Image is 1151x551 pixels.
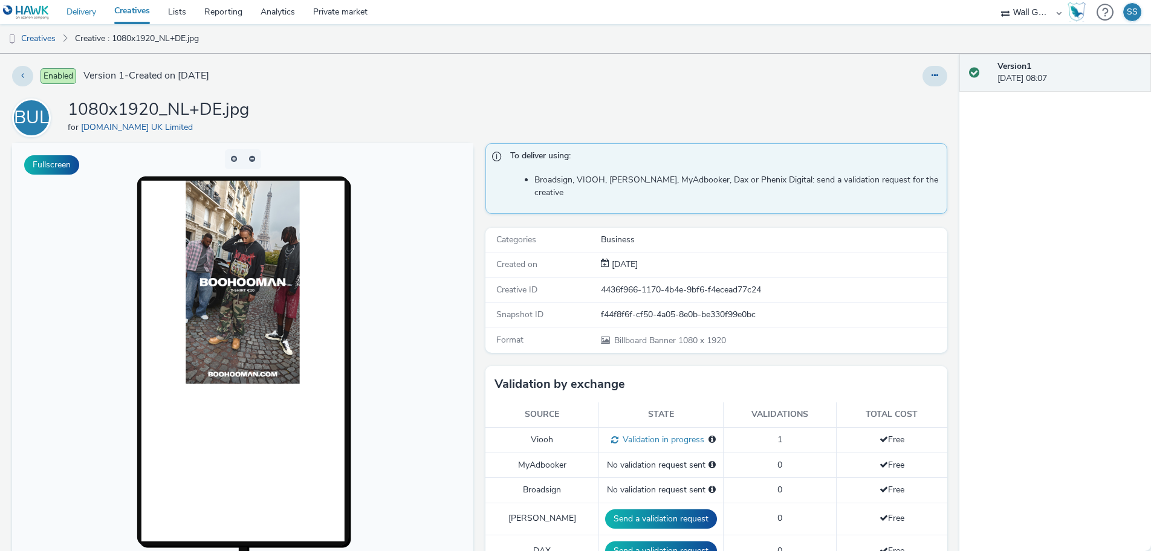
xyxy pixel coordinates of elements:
[510,150,934,166] span: To deliver using:
[41,68,76,84] span: Enabled
[485,453,598,477] td: MyAdbooker
[613,335,726,346] span: 1080 x 1920
[618,434,704,445] span: Validation in progress
[724,402,836,427] th: Validations
[14,101,49,135] div: BUL
[12,112,56,123] a: BUL
[601,284,946,296] div: 4436f966-1170-4b4e-9bf6-f4ecead77c24
[880,484,904,495] span: Free
[485,427,598,453] td: Viooh
[534,174,940,199] li: Broadsign, VIOOH, [PERSON_NAME], MyAdbooker, Dax or Phenix Digital: send a validation request for...
[777,484,782,495] span: 0
[496,234,536,245] span: Categories
[609,259,638,270] span: [DATE]
[708,484,716,496] div: Please select a deal below and click on Send to send a validation request to Broadsign.
[6,33,18,45] img: dooh
[68,121,81,133] span: for
[601,234,946,246] div: Business
[496,259,537,270] span: Created on
[485,402,598,427] th: Source
[1068,2,1086,22] img: Hawk Academy
[777,459,782,471] span: 0
[997,60,1141,85] div: [DATE] 08:07
[997,60,1031,72] strong: Version 1
[880,459,904,471] span: Free
[880,434,904,445] span: Free
[173,37,287,240] img: Advertisement preview
[1127,3,1138,21] div: SS
[1068,2,1091,22] a: Hawk Academy
[609,259,638,271] div: Creation 19 August 2025, 08:07
[496,284,537,295] span: Creative ID
[496,334,524,346] span: Format
[605,459,717,471] div: No validation request sent
[69,24,205,53] a: Creative : 1080x1920_NL+DE.jpg
[496,309,543,320] span: Snapshot ID
[605,484,717,496] div: No validation request sent
[605,509,717,529] button: Send a validation request
[81,121,198,133] a: [DOMAIN_NAME] UK Limited
[836,402,947,427] th: Total cost
[485,503,598,535] td: [PERSON_NAME]
[880,512,904,524] span: Free
[24,155,79,175] button: Fullscreen
[614,335,678,346] span: Billboard Banner
[485,478,598,503] td: Broadsign
[68,98,249,121] h1: 1080x1920_NL+DE.jpg
[708,459,716,471] div: Please select a deal below and click on Send to send a validation request to MyAdbooker.
[83,69,209,83] span: Version 1 - Created on [DATE]
[777,434,782,445] span: 1
[494,375,625,393] h3: Validation by exchange
[599,402,724,427] th: State
[777,512,782,524] span: 0
[3,5,50,20] img: undefined Logo
[601,309,946,321] div: f44f8f6f-cf50-4a05-8e0b-be330f99e0bc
